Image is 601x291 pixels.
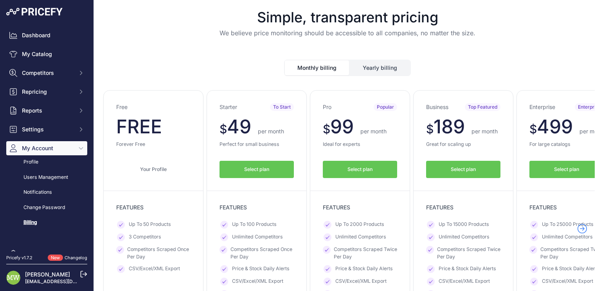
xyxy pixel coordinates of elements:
p: We believe price monitoring should be accessible to all companies, no matter the size. [100,28,595,38]
span: Reports [22,107,73,115]
span: 499 [537,115,573,138]
span: CSV/Excel/XML Export [542,278,593,286]
button: Competitors [6,66,87,80]
h3: Business [426,103,448,111]
span: CSV/Excel/XML Export [232,278,283,286]
img: Pricefy Logo [6,8,63,16]
span: To Start [270,103,294,111]
a: Alerts [6,247,87,261]
a: Notifications [6,186,87,199]
h1: Simple, transparent pricing [100,9,595,25]
span: Unlimited Competitors [232,233,283,241]
span: $ [529,122,537,136]
button: Select plan [220,161,294,178]
span: Select plan [244,166,269,173]
button: Reports [6,104,87,118]
span: Price & Stock Daily Alerts [542,265,599,273]
span: per month [471,128,498,135]
span: $ [220,122,227,136]
span: Select plan [554,166,579,173]
span: Up To 100 Products [232,221,277,229]
a: Profile [6,155,87,169]
button: Repricing [6,85,87,99]
span: CSV/Excel/XML Export [129,265,180,273]
a: My Catalog [6,47,87,61]
span: New [48,255,63,261]
span: Up To 15000 Products [439,221,489,229]
span: CSV/Excel/XML Export [335,278,387,286]
span: Select plan [451,166,476,173]
h3: Enterprise [529,103,555,111]
span: Unlimited Competitors [439,233,489,241]
span: Competitors Scraped Twice Per Day [334,246,397,260]
span: Settings [22,125,73,133]
button: My Account [6,141,87,155]
button: Select plan [323,161,397,178]
button: Select plan [426,161,500,178]
a: Changelog [65,255,87,260]
span: $ [426,122,434,136]
span: 99 [330,115,354,138]
span: per month [258,128,284,135]
span: Price & Stock Daily Alerts [439,265,496,273]
nav: Sidebar [6,28,87,291]
span: $ [323,122,330,136]
p: Forever Free [116,141,191,148]
a: Dashboard [6,28,87,42]
span: 3 Competitors [129,233,161,241]
span: Price & Stock Daily Alerts [335,265,393,273]
a: [PERSON_NAME] [25,271,70,278]
p: FEATURES [220,204,294,211]
p: Perfect for small business [220,141,294,148]
span: Up To 2000 Products [335,221,384,229]
span: Select plan [347,166,372,173]
span: Unlimited Competitors [335,233,386,241]
div: Pricefy v1.7.2 [6,255,32,261]
p: Great for scaling up [426,141,500,148]
p: FEATURES [426,204,500,211]
p: Ideal for experts [323,141,397,148]
span: Competitors [22,69,73,77]
p: FEATURES [116,204,191,211]
a: Your Profile [116,161,191,178]
span: My Account [22,144,73,152]
span: per month [360,128,387,135]
span: Unlimited Competitors [542,233,593,241]
span: Up To 25000 Products [542,221,594,229]
span: 49 [227,115,251,138]
button: Yearly billing [350,60,410,75]
h3: Pro [323,103,331,111]
span: Up To 50 Products [129,221,171,229]
p: FEATURES [323,204,397,211]
button: Monthly billing [285,60,349,75]
span: CSV/Excel/XML Export [439,278,490,286]
a: Users Management [6,171,87,184]
a: [EMAIL_ADDRESS][DOMAIN_NAME] [25,278,107,284]
span: Competitors Scraped Twice Per Day [437,246,500,260]
span: Top Featured [465,103,500,111]
button: Settings [6,122,87,136]
span: FREE [116,115,162,138]
span: Repricing [22,88,73,96]
span: Popular [374,103,397,111]
span: Price & Stock Daily Alerts [232,265,290,273]
h3: Starter [220,103,237,111]
span: Competitors Scraped Once Per Day [127,246,191,260]
span: Competitors Scraped Once Per Day [230,246,294,260]
span: 189 [434,115,465,138]
a: Change Password [6,201,87,215]
a: Billing [6,216,87,229]
h3: Free [116,103,128,111]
